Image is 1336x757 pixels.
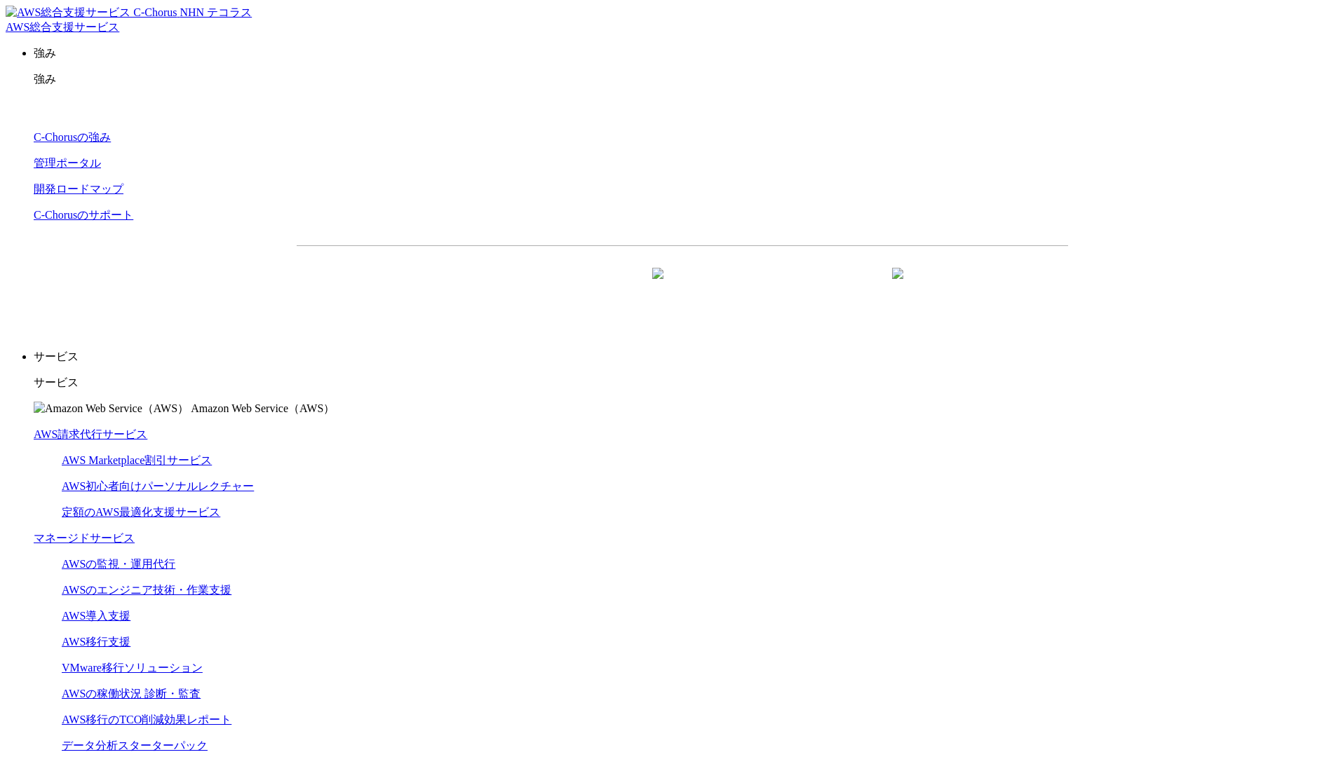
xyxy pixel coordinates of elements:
a: AWS移行のTCO削減効果レポート [62,714,231,725]
a: マネージドサービス [34,532,135,544]
a: 管理ポータル [34,157,101,169]
a: 開発ロードマップ [34,183,123,195]
img: 矢印 [892,268,903,304]
a: AWS請求代行サービス [34,428,147,440]
a: AWSの稼働状況 診断・監査 [62,688,201,700]
a: VMware移行ソリューション [62,662,203,674]
a: AWS初心者向けパーソナルレクチャー [62,480,254,492]
a: まずは相談する [689,268,915,304]
p: サービス [34,376,1330,390]
a: AWS総合支援サービス C-Chorus NHN テコラスAWS総合支援サービス [6,6,252,33]
p: 強み [34,72,1330,87]
img: 矢印 [652,268,663,304]
a: C-Chorusの強み [34,131,111,143]
img: Amazon Web Service（AWS） [34,402,189,416]
a: C-Chorusのサポート [34,209,133,221]
img: AWS総合支援サービス C-Chorus [6,6,177,20]
p: 強み [34,46,1330,61]
span: Amazon Web Service（AWS） [191,402,335,414]
a: AWSの監視・運用代行 [62,558,175,570]
a: AWS Marketplace割引サービス [62,454,212,466]
a: 資料を請求する [450,268,675,304]
a: AWSのエンジニア技術・作業支援 [62,584,231,596]
a: AWS導入支援 [62,610,130,622]
p: サービス [34,350,1330,364]
a: 定額のAWS最適化支援サービス [62,506,220,518]
a: AWS移行支援 [62,636,130,648]
a: データ分析スターターパック [62,739,208,751]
